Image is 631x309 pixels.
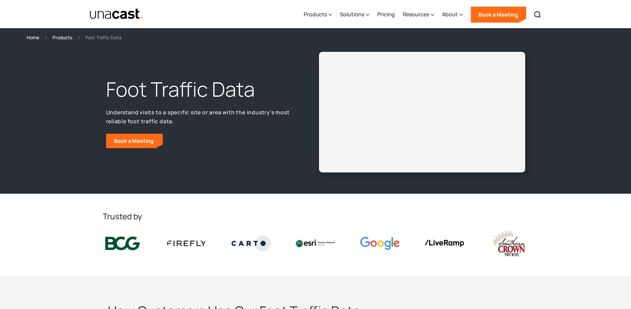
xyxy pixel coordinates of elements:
div: Solutions [340,1,369,28]
div: About [442,10,458,18]
a: Pricing [377,1,395,28]
img: Google logo [360,237,399,250]
h2: Trusted by [103,211,529,222]
img: Esri logo [296,240,335,247]
div: Resources [403,1,434,28]
div: Products [304,10,327,18]
img: southern crown logo [489,230,528,257]
h1: Foot Traffic Data [106,76,294,103]
a: Products [53,34,72,41]
a: Book a Meeting [471,7,526,23]
a: Book a Meeting [106,134,163,148]
div: About [442,1,463,28]
div: Solutions [340,10,364,18]
img: Search icon [534,11,542,19]
img: Carto logo [232,236,271,251]
img: Firefly Advertising logo [167,241,206,246]
iframe: Unacast - European Vaccines v2 [324,57,520,167]
img: BCG logo [103,235,142,252]
a: home [89,8,144,20]
img: Unacast text logo [89,8,144,20]
img: liveramp logo [425,240,464,247]
a: Home [27,34,39,41]
div: Foot Traffic Data [85,34,121,41]
div: Products [304,1,332,28]
p: Understand visits to a specific site or area with the industry’s most reliable foot traffic data. [106,108,294,126]
div: Resources [403,10,429,18]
